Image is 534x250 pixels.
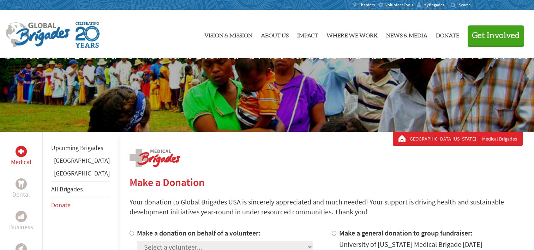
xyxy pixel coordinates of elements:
h2: Make a Donation [130,176,523,189]
img: Global Brigades Celebrating 20 Years [76,22,100,48]
p: Business [9,222,33,232]
a: Upcoming Brigades [51,144,103,152]
li: Honduras [51,168,110,181]
input: Search... [459,2,479,7]
span: Volunteer Tools [385,2,413,8]
span: MyBrigades [424,2,444,8]
a: [GEOGRAPHIC_DATA] [54,156,110,165]
a: About Us [261,16,289,53]
label: Make a donation on behalf of a volunteer: [137,228,260,237]
a: Where We Work [326,16,378,53]
button: Get Involved [468,25,524,46]
a: [GEOGRAPHIC_DATA][US_STATE] [408,135,479,142]
p: Your donation to Global Brigades USA is sincerely appreciated and much needed! Your support is dr... [130,197,523,217]
img: Business [18,214,24,219]
a: [GEOGRAPHIC_DATA] [54,169,110,177]
a: News & Media [386,16,427,53]
label: Make a general donation to group fundraiser: [339,228,473,237]
img: logo-medical.png [130,149,180,167]
a: All Brigades [51,185,83,193]
span: Get Involved [472,31,520,40]
a: Impact [297,16,318,53]
a: MedicalMedical [11,146,31,167]
img: Medical [18,149,24,154]
a: Vision & Mission [204,16,252,53]
li: Upcoming Brigades [51,140,110,156]
span: Chapters [359,2,375,8]
a: BusinessBusiness [9,211,33,232]
p: Dental [12,190,30,200]
a: Donate [436,16,459,53]
li: Greece [51,156,110,168]
div: Medical Brigades [398,135,517,142]
li: All Brigades [51,181,110,197]
a: DentalDental [12,178,30,200]
img: Dental [18,180,24,187]
img: Global Brigades Logo [6,22,70,48]
div: Dental [16,178,27,190]
div: Business [16,211,27,222]
li: Donate [51,197,110,213]
p: Medical [11,157,31,167]
div: Medical [16,146,27,157]
a: Donate [51,201,71,209]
